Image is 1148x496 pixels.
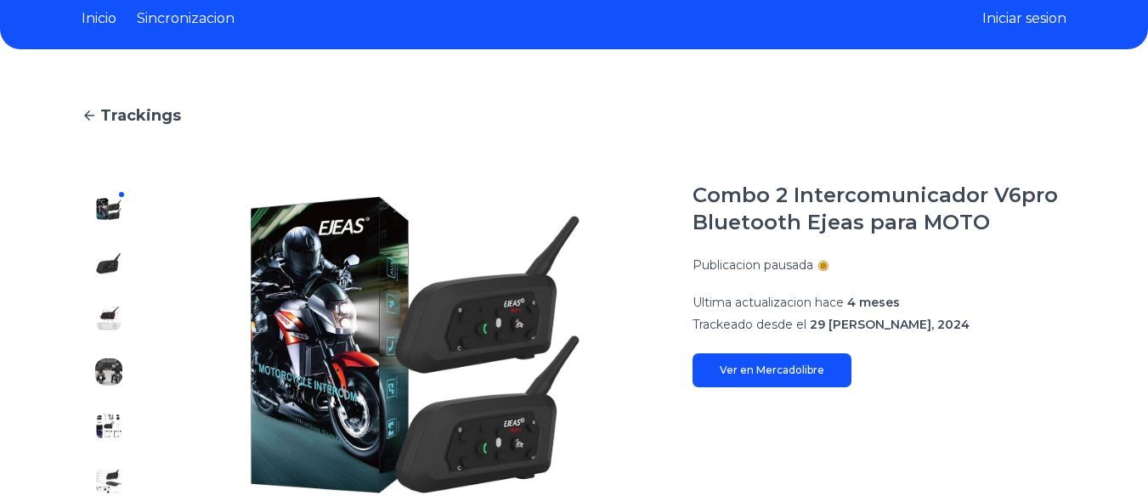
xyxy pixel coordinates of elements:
img: Combo 2 Intercomunicador V6pro Bluetooth Ejeas para MOTO [95,467,122,494]
h1: Combo 2 Intercomunicador V6pro Bluetooth Ejeas para MOTO [693,182,1066,236]
a: Inicio [82,8,116,29]
img: Combo 2 Intercomunicador V6pro Bluetooth Ejeas para MOTO [95,304,122,331]
img: Combo 2 Intercomunicador V6pro Bluetooth Ejeas para MOTO [95,413,122,440]
img: Combo 2 Intercomunicador V6pro Bluetooth Ejeas para MOTO [95,358,122,386]
p: Publicacion pausada [693,256,813,273]
img: Combo 2 Intercomunicador V6pro Bluetooth Ejeas para MOTO [95,250,122,277]
a: Trackings [82,104,1066,127]
img: Combo 2 Intercomunicador V6pro Bluetooth Ejeas para MOTO [95,195,122,223]
span: Ultima actualizacion hace [693,295,844,310]
span: 4 meses [847,295,900,310]
span: Trackeado desde el [693,317,806,332]
a: Ver en Mercadolibre [693,353,851,387]
a: Sincronizacion [137,8,235,29]
span: 29 [PERSON_NAME], 2024 [810,317,970,332]
button: Iniciar sesion [982,8,1066,29]
span: Trackings [100,104,181,127]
